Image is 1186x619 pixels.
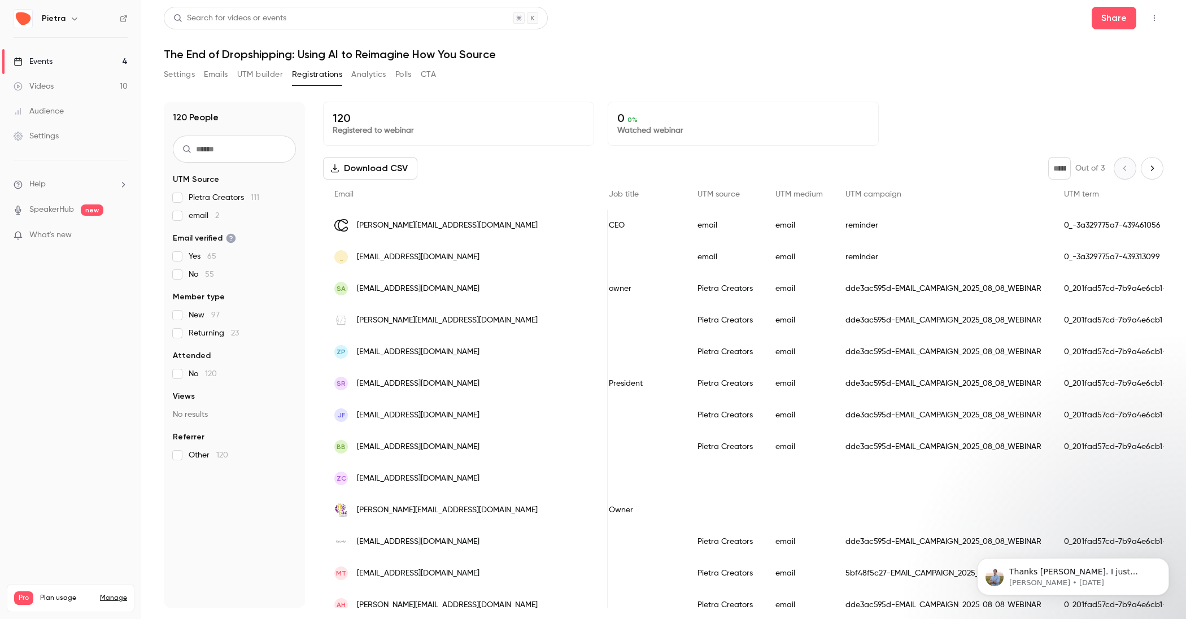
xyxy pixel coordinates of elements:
span: Email verified [173,233,236,244]
button: CTA [421,66,436,84]
div: dde3ac595d-EMAIL_CAMPAIGN_2025_08_08_WEBINAR [834,273,1053,304]
span: [EMAIL_ADDRESS][DOMAIN_NAME] [357,536,479,548]
span: [EMAIL_ADDRESS][DOMAIN_NAME] [357,251,479,263]
span: MT [336,568,346,578]
span: UTM term [1064,190,1099,198]
span: [PERSON_NAME][EMAIL_ADDRESS][DOMAIN_NAME] [357,504,538,516]
div: Pietra Creators [686,273,764,304]
div: Search for videos or events [173,12,286,24]
div: email [764,431,834,463]
span: Returning [189,328,239,339]
div: Pietra Creators [686,399,764,431]
span: [EMAIL_ADDRESS][DOMAIN_NAME] [357,441,479,453]
span: [EMAIL_ADDRESS][DOMAIN_NAME] [357,283,479,295]
h1: The End of Dropshipping: Using AI to Reimagine How You Source [164,47,1163,61]
span: Attended [173,350,211,361]
p: Watched webinar [617,125,869,136]
div: reminder [834,210,1053,241]
p: 120 [333,111,585,125]
div: Events [14,56,53,67]
span: Member type [173,291,225,303]
span: Views [173,391,195,402]
div: Pietra Creators [686,431,764,463]
span: UTM campaign [845,190,901,198]
div: Audience [14,106,64,117]
span: No [189,269,214,280]
li: help-dropdown-opener [14,178,128,190]
div: email [686,241,764,273]
span: sr [337,378,346,389]
span: Email [334,190,354,198]
span: Pietra Creators [189,192,259,203]
div: email [764,210,834,241]
p: Videos [14,605,36,615]
div: email [764,304,834,336]
div: reminder [834,241,1053,273]
div: email [686,210,764,241]
img: dpjolly.com [334,535,348,548]
span: [PERSON_NAME][EMAIL_ADDRESS][DOMAIN_NAME] [357,315,538,326]
h6: Pietra [42,13,66,24]
span: Help [29,178,46,190]
div: 5bf48f5c27-EMAIL_CAMPAIGN_2025_08_08_WEBINAR [834,557,1053,589]
span: [PERSON_NAME][EMAIL_ADDRESS][DOMAIN_NAME] [357,220,538,232]
span: Other [189,450,228,461]
span: ZC [337,473,346,483]
div: Pietra Creators [686,336,764,368]
div: Pietra Creators [686,368,764,399]
button: Emails [204,66,228,84]
span: 0 % [627,116,638,124]
button: UTM builder [237,66,283,84]
div: Pietra Creators [686,304,764,336]
div: President [598,368,686,399]
button: Share [1092,7,1136,29]
span: No [189,368,217,380]
h1: 120 People [173,111,219,124]
span: ZP [337,347,346,357]
div: Pietra Creators [686,557,764,589]
span: 2 [215,212,219,220]
span: 55 [205,271,214,278]
div: email [764,273,834,304]
div: email [764,526,834,557]
span: [EMAIL_ADDRESS][DOMAIN_NAME] [357,378,479,390]
div: dde3ac595d-EMAIL_CAMPAIGN_2025_08_08_WEBINAR [834,526,1053,557]
img: northandthird.com [334,313,348,327]
button: Polls [395,66,412,84]
div: dde3ac595d-EMAIL_CAMPAIGN_2025_08_08_WEBINAR [834,399,1053,431]
span: ah [337,600,346,610]
span: [EMAIL_ADDRESS][DOMAIN_NAME] [357,473,479,485]
span: email [189,210,219,221]
p: / 300 [103,605,127,615]
span: 65 [207,252,216,260]
span: 120 [216,451,228,459]
p: No results [173,409,296,420]
span: UTM source [697,190,740,198]
div: dde3ac595d-EMAIL_CAMPAIGN_2025_08_08_WEBINAR [834,304,1053,336]
span: Yes [189,251,216,262]
div: email [764,336,834,368]
p: Out of 3 [1075,163,1105,174]
span: [EMAIL_ADDRESS][DOMAIN_NAME] [357,568,479,579]
span: 97 [211,311,220,319]
span: 10 [103,607,110,613]
div: email [764,399,834,431]
span: New [189,309,220,321]
button: Analytics [351,66,386,84]
span: sa [337,284,346,294]
a: Manage [100,594,127,603]
div: email [764,557,834,589]
span: 111 [251,194,259,202]
div: Pietra Creators [686,526,764,557]
span: What's new [29,229,72,241]
p: Registered to webinar [333,125,585,136]
a: SpeakerHub [29,204,74,216]
span: BB [337,442,346,452]
button: Registrations [292,66,342,84]
span: UTM medium [775,190,823,198]
span: Job title [609,190,639,198]
span: UTM Source [173,174,219,185]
